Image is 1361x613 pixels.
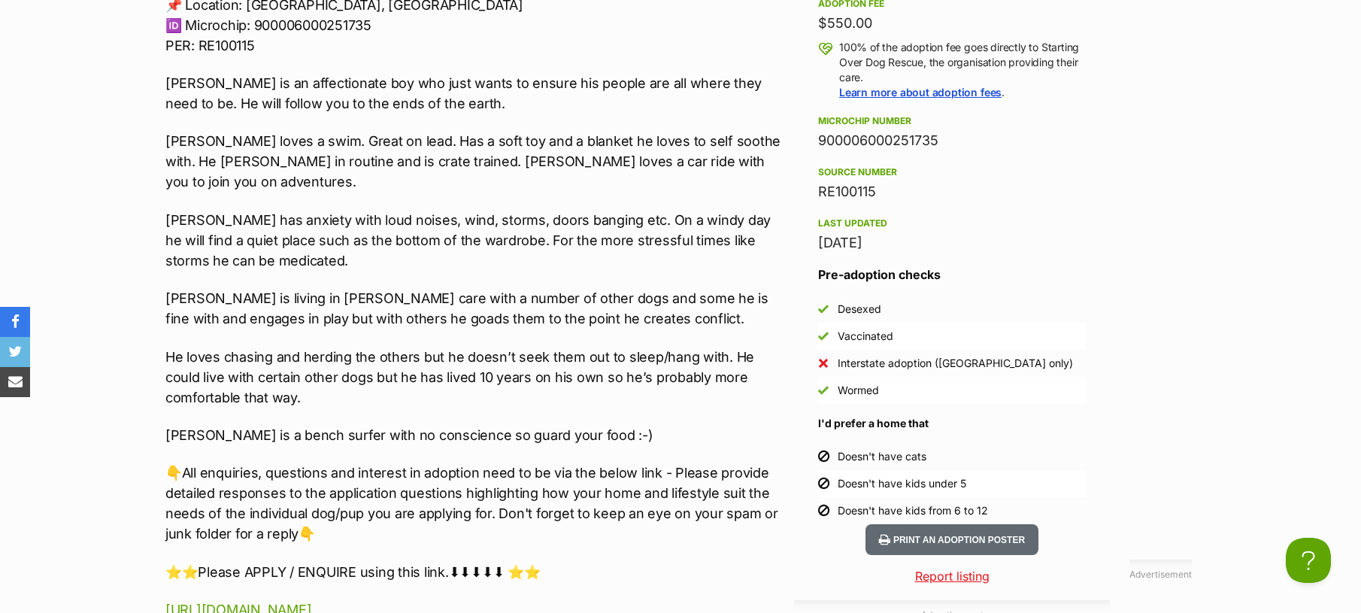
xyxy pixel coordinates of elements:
[818,358,829,369] img: No
[818,181,1086,202] div: RE100115
[165,210,787,271] p: [PERSON_NAME] has anxiety with loud noises, wind, storms, doors banging etc. On a windy day he wi...
[165,288,787,329] p: [PERSON_NAME] is living in [PERSON_NAME] care with a number of other dogs and some he is fine wit...
[839,40,1086,100] p: 100% of the adoption fee goes directly to Starting Over Dog Rescue, the organisation providing th...
[839,86,1002,99] a: Learn more about adoption fees
[818,130,1086,151] div: 900006000251735
[818,331,829,341] img: Yes
[165,562,787,582] p: ⭐⭐Please APPLY / ENQUIRE using this link.⬇⬇⬇⬇⬇ ⭐⭐
[838,356,1073,371] div: Interstate adoption ([GEOGRAPHIC_DATA] only)
[165,347,787,408] p: He loves chasing and herding the others but he doesn’t seek them out to sleep/hang with. He could...
[165,425,787,445] p: [PERSON_NAME] is a bench surfer with no conscience so guard your food :-)
[818,232,1086,253] div: [DATE]
[165,131,787,192] p: [PERSON_NAME] loves a swim. Great on lead. Has a soft toy and a blanket he loves to self soothe w...
[165,463,787,544] p: 👇All enquiries, questions and interest in adoption need to be via the below link - Please provide...
[818,416,1086,431] h4: I'd prefer a home that
[838,503,988,518] div: Doesn't have kids from 6 to 12
[818,217,1086,229] div: Last updated
[838,329,893,344] div: Vaccinated
[838,383,879,398] div: Wormed
[1286,538,1331,583] iframe: Help Scout Beacon - Open
[794,567,1110,585] a: Report listing
[165,73,787,114] p: [PERSON_NAME] is an affectionate boy who just wants to ensure his people are all where they need ...
[818,266,1086,284] h3: Pre-adoption checks
[865,524,1038,555] button: Print an adoption poster
[818,166,1086,178] div: Source number
[838,476,966,491] div: Doesn't have kids under 5
[838,302,881,317] div: Desexed
[818,13,1086,34] div: $550.00
[818,385,829,396] img: Yes
[818,115,1086,127] div: Microchip number
[838,449,926,464] div: Doesn't have cats
[818,304,829,314] img: Yes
